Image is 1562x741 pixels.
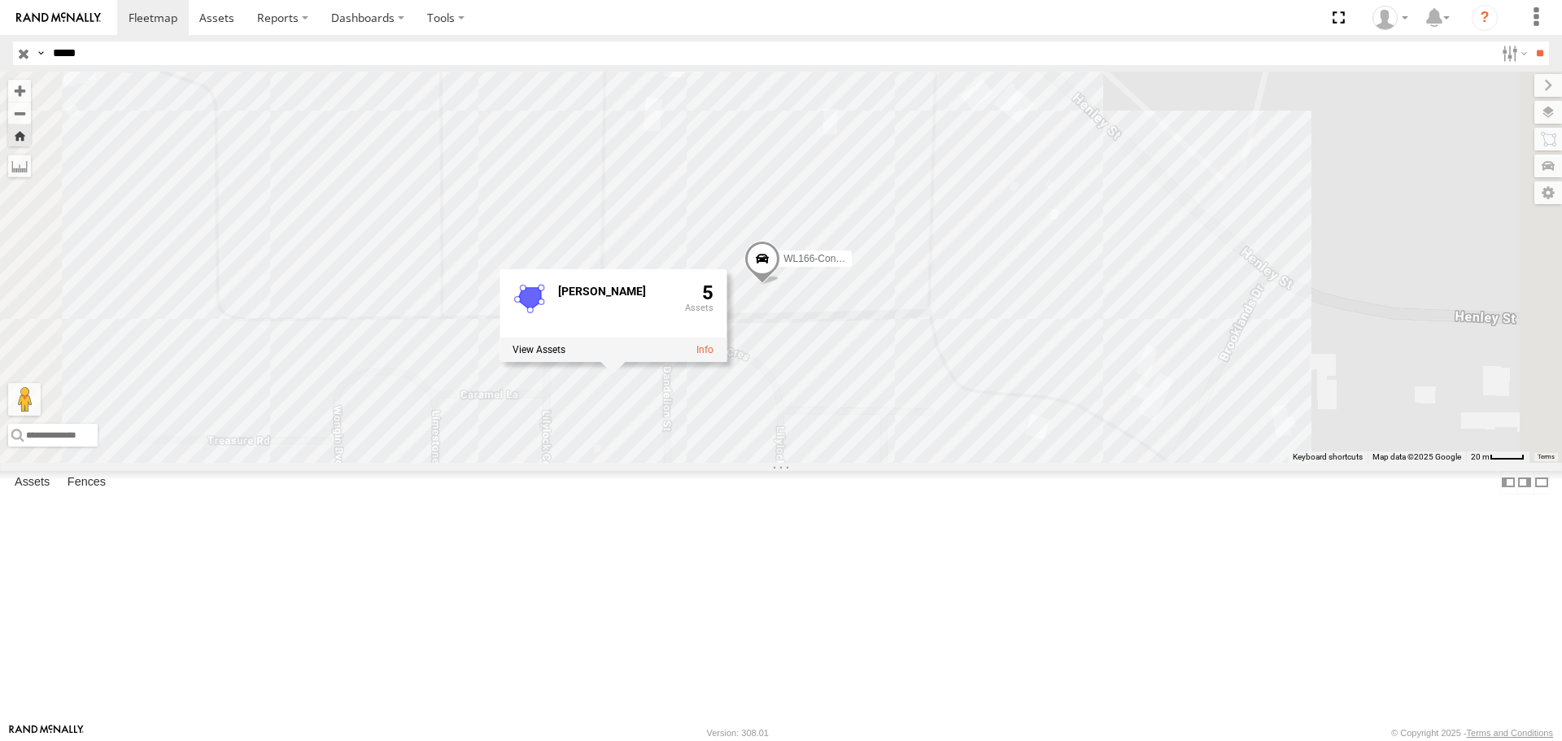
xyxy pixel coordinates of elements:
[7,472,58,495] label: Assets
[1534,181,1562,204] label: Map Settings
[1534,471,1550,495] label: Hide Summary Table
[696,344,713,355] a: View fence details
[707,728,769,738] div: Version: 308.01
[1500,471,1516,495] label: Dock Summary Table to the Left
[16,12,101,24] img: rand-logo.svg
[34,41,47,65] label: Search Query
[1467,728,1553,738] a: Terms and Conditions
[9,725,84,741] a: Visit our Website
[8,155,31,177] label: Measure
[1516,471,1533,495] label: Dock Summary Table to the Right
[1391,728,1553,738] div: © Copyright 2025 -
[8,383,41,416] button: Drag Pegman onto the map to open Street View
[1466,451,1529,463] button: Map scale: 20 m per 39 pixels
[1372,452,1461,461] span: Map data ©2025 Google
[1538,453,1555,460] a: Terms (opens in new tab)
[8,80,31,102] button: Zoom in
[1471,452,1490,461] span: 20 m
[685,282,713,334] div: 5
[1293,451,1363,463] button: Keyboard shortcuts
[8,102,31,124] button: Zoom out
[513,344,565,355] label: View assets associated with this fence
[8,124,31,146] button: Zoom Home
[59,472,114,495] label: Fences
[1367,6,1414,30] div: Hayley Petersen
[558,286,672,298] div: Fence Name - Henley Brook
[1472,5,1498,31] i: ?
[783,254,937,265] span: WL166-Connect [PERSON_NAME]
[1495,41,1530,65] label: Search Filter Options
